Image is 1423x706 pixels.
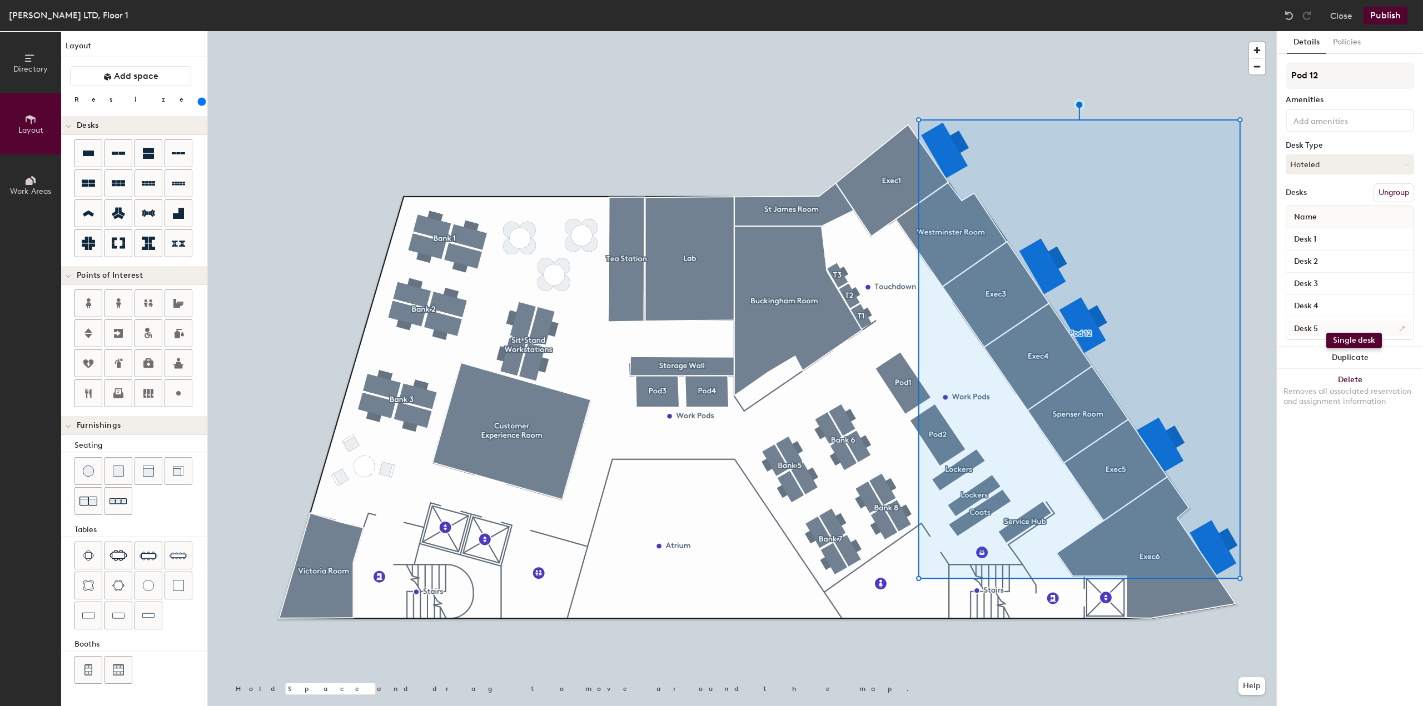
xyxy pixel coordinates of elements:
[1286,154,1414,174] button: Hoteled
[1288,298,1411,314] input: Unnamed desk
[1238,677,1265,695] button: Help
[165,572,192,599] button: Table (1x1)
[74,638,207,650] div: Booths
[140,547,157,564] img: Eight seat table
[18,126,43,135] span: Layout
[143,580,154,591] img: Table (round)
[105,572,132,599] button: Six seat round table
[1286,96,1414,104] div: Amenities
[110,493,127,510] img: Couch (x3)
[165,457,192,485] button: Couch (corner)
[1283,387,1416,407] div: Removes all associated reservation and assignment information
[74,457,102,485] button: Stool
[135,542,162,569] button: Eight seat table
[61,40,207,57] h1: Layout
[143,465,154,477] img: Couch (middle)
[114,71,158,82] span: Add space
[170,547,187,564] img: Ten seat table
[74,524,207,536] div: Tables
[1287,31,1326,54] button: Details
[74,656,102,684] button: Four seat booth
[110,550,127,561] img: Six seat table
[105,457,132,485] button: Cushion
[79,492,97,510] img: Couch (x2)
[105,487,132,515] button: Couch (x3)
[74,542,102,569] button: Four seat table
[1364,7,1407,24] button: Publish
[1288,254,1411,269] input: Unnamed desk
[13,64,48,74] span: Directory
[77,271,143,280] span: Points of Interest
[9,8,128,22] div: [PERSON_NAME] LTD, Floor 1
[1291,113,1391,127] input: Add amenities
[77,421,121,430] span: Furnishings
[105,542,132,569] button: Six seat table
[74,95,197,104] div: Resize
[1283,10,1295,21] img: Undo
[82,610,94,621] img: Table (1x2)
[1288,232,1411,247] input: Unnamed desk
[74,487,102,515] button: Couch (x2)
[70,66,191,86] button: Add space
[74,439,207,452] div: Seating
[83,580,94,591] img: Four seat round table
[83,465,94,477] img: Stool
[1286,188,1307,197] div: Desks
[105,656,132,684] button: Six seat booth
[1374,183,1414,202] button: Ungroup
[1330,7,1352,24] button: Close
[113,664,124,675] img: Six seat booth
[135,457,162,485] button: Couch (middle)
[1301,10,1312,21] img: Redo
[135,602,162,629] button: Table (1x4)
[77,121,98,130] span: Desks
[1288,321,1411,336] input: Unnamed desk
[74,602,102,629] button: Table (1x2)
[83,550,94,561] img: Four seat table
[1288,207,1322,227] span: Name
[113,465,124,477] img: Cushion
[1288,276,1411,292] input: Unnamed desk
[112,580,125,591] img: Six seat round table
[112,610,125,621] img: Table (1x3)
[10,187,51,196] span: Work Areas
[142,610,155,621] img: Table (1x4)
[1326,31,1367,54] button: Policies
[105,602,132,629] button: Table (1x3)
[165,542,192,569] button: Ten seat table
[173,580,184,591] img: Table (1x1)
[1286,141,1414,150] div: Desk Type
[74,572,102,599] button: Four seat round table
[173,465,184,477] img: Couch (corner)
[1277,347,1423,369] button: Duplicate
[135,572,162,599] button: Table (round)
[1277,369,1423,418] button: DeleteRemoves all associated reservation and assignment information
[83,664,93,675] img: Four seat booth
